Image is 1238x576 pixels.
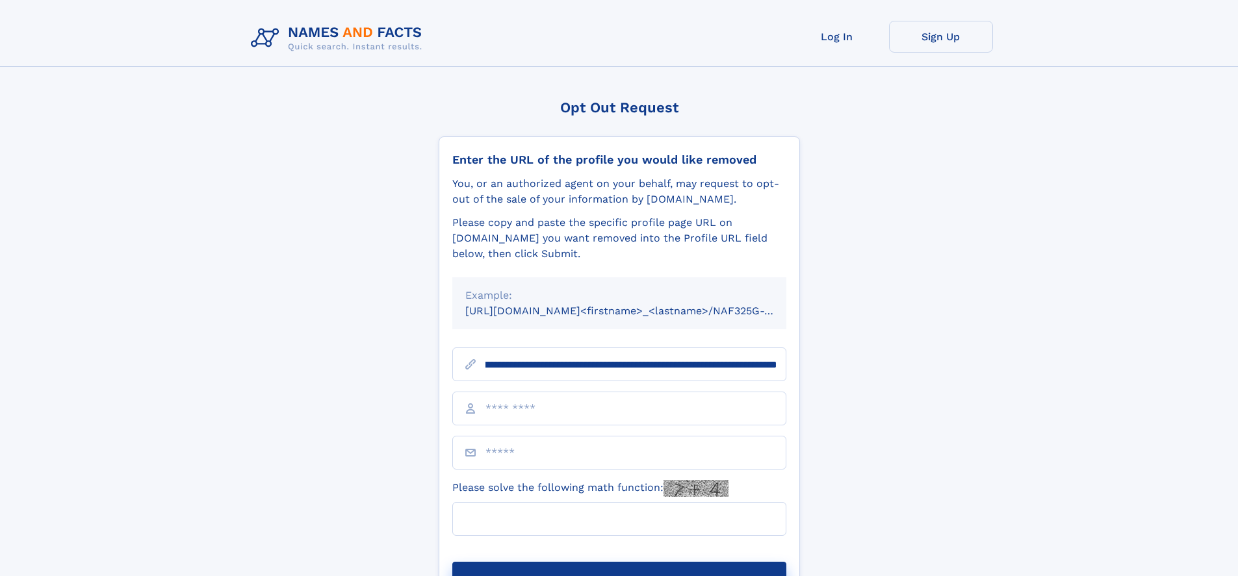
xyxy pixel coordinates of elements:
[452,153,786,167] div: Enter the URL of the profile you would like removed
[452,215,786,262] div: Please copy and paste the specific profile page URL on [DOMAIN_NAME] you want removed into the Pr...
[465,288,773,303] div: Example:
[452,480,729,497] label: Please solve the following math function:
[465,305,811,317] small: [URL][DOMAIN_NAME]<firstname>_<lastname>/NAF325G-xxxxxxxx
[439,99,800,116] div: Opt Out Request
[889,21,993,53] a: Sign Up
[246,21,433,56] img: Logo Names and Facts
[785,21,889,53] a: Log In
[452,176,786,207] div: You, or an authorized agent on your behalf, may request to opt-out of the sale of your informatio...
